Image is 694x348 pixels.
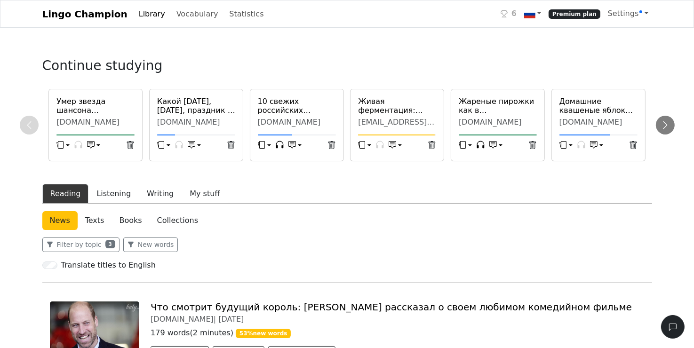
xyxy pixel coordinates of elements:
div: [DOMAIN_NAME] [559,118,638,127]
a: Library [135,5,169,24]
a: Books [112,211,149,230]
div: [EMAIL_ADDRESS][DOMAIN_NAME] [358,118,436,127]
a: Premium plan [545,4,604,24]
span: 53 % new words [236,329,291,338]
a: Что смотрит будущий король: [PERSON_NAME] рассказал о своем любимом комедийном фильме [151,301,632,313]
h3: Continue studying [42,58,372,74]
a: News [42,211,78,230]
a: Жареные пирожки как в [GEOGRAPHIC_DATA]: Тот самый вкус детства, бабушкиной кухни и школьной стол... [459,97,537,115]
button: Filter by topic3 [42,237,120,252]
button: Reading [42,184,89,204]
button: Listening [88,184,139,204]
a: 10 свежих российских детективов: сериалы [DATE]-[DATE] годов с высоким рейтингом / Кино и сериалы... [258,97,336,115]
h6: Translate titles to English [61,261,156,269]
div: [DOMAIN_NAME] [56,118,135,127]
button: My stuff [182,184,228,204]
span: 6 [511,8,517,19]
a: Collections [150,211,206,230]
a: Vocabulary [173,5,222,24]
div: [DOMAIN_NAME] | [151,315,644,324]
span: Settings [608,9,643,18]
a: Умер звезда шансона [PERSON_NAME] [56,97,135,115]
div: [DOMAIN_NAME] [258,118,336,127]
span: 3 [105,240,115,248]
a: Settings [604,4,652,23]
div: [DOMAIN_NAME] [157,118,235,127]
a: Какой [DATE], [DATE], праздник -- все об этом дне, какой [DEMOGRAPHIC_DATA] праздник, что нельзя ... [157,97,235,115]
button: Writing [139,184,182,204]
div: [DOMAIN_NAME] [459,118,537,127]
button: New words [123,237,178,252]
a: Lingo Champion [42,5,128,24]
p: 179 words ( 2 minutes ) [151,327,644,339]
a: Домашние квашеные яблоки: простой рецепт проверен временем на 3-литровую банку [559,97,638,115]
span: [DATE] [218,315,244,324]
img: ru.svg [524,8,535,20]
a: Texts [78,211,112,230]
a: Statistics [225,5,267,24]
a: 6 [497,4,520,24]
span: Premium plan [549,9,600,19]
a: Живая ферментация: ученые приготовили йогурт с муравьями [358,97,436,115]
